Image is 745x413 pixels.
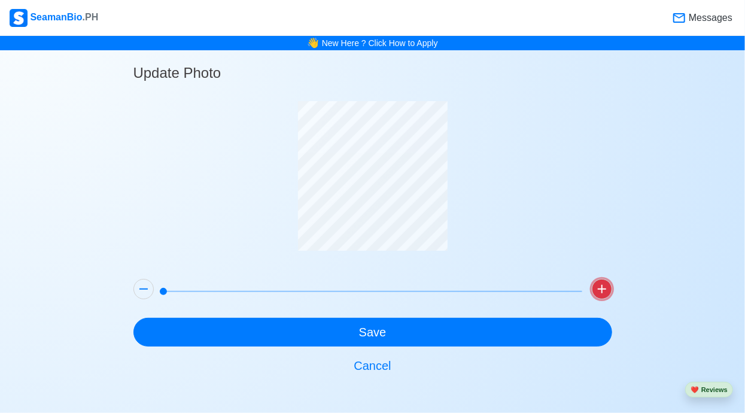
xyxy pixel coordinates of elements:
button: Save [133,318,612,347]
span: bell [305,34,322,53]
img: Logo [10,9,28,27]
span: .PH [83,12,99,22]
h4: Update Photo [133,50,612,96]
a: New Here ? Click How to Apply [322,38,438,48]
button: heartReviews [685,382,733,398]
span: heart [691,386,699,393]
span: Messages [686,11,732,25]
div: SeamanBio [10,9,98,27]
button: Cancel [133,351,612,380]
